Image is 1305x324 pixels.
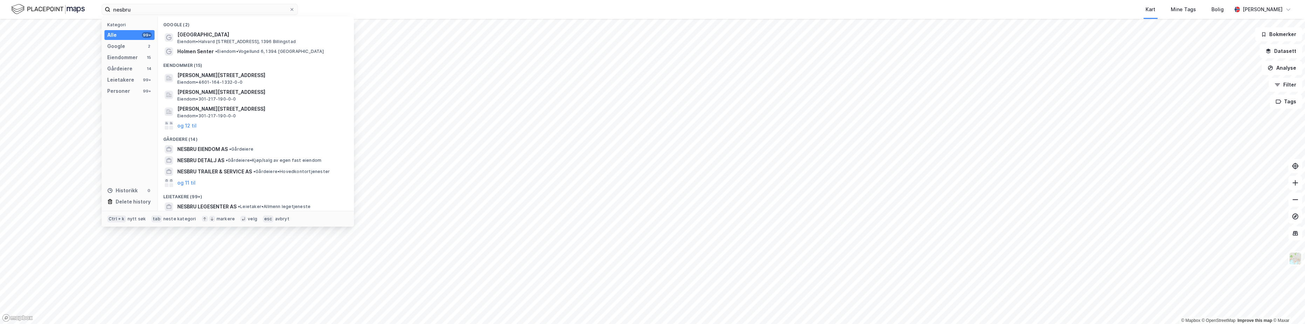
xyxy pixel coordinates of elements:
[146,43,152,49] div: 2
[2,314,33,322] a: Mapbox homepage
[158,16,354,29] div: Google (2)
[177,156,224,165] span: NESBRU DETALJ AS
[177,202,237,211] span: NESBRU LEGESENTER AS
[151,215,162,222] div: tab
[158,131,354,144] div: Gårdeiere (14)
[107,42,125,50] div: Google
[215,49,324,54] span: Eiendom • Vogellund 6, 1394 [GEOGRAPHIC_DATA]
[226,158,228,163] span: •
[177,71,346,80] span: [PERSON_NAME][STREET_ADDRESS]
[107,215,126,222] div: Ctrl + k
[177,47,214,56] span: Holmen Senter
[142,77,152,83] div: 99+
[116,198,151,206] div: Delete history
[238,204,240,209] span: •
[146,188,152,193] div: 0
[146,66,152,71] div: 14
[263,215,274,222] div: esc
[142,88,152,94] div: 99+
[1289,252,1302,265] img: Z
[177,167,252,176] span: NESBRU TRAILER & SERVICE AS
[1269,78,1302,92] button: Filter
[226,158,321,163] span: Gårdeiere • Kjøp/salg av egen fast eiendom
[229,146,231,152] span: •
[146,55,152,60] div: 15
[275,216,289,222] div: avbryt
[107,22,155,27] div: Kategori
[177,113,236,119] span: Eiendom • 301-217-190-0-0
[1270,290,1305,324] iframe: Chat Widget
[177,39,296,44] span: Eiendom • Halvard [STREET_ADDRESS], 1396 Billingstad
[177,30,346,39] span: [GEOGRAPHIC_DATA]
[107,87,130,95] div: Personer
[11,3,85,15] img: logo.f888ab2527a4732fd821a326f86c7f29.svg
[177,121,197,130] button: og 12 til
[177,105,346,113] span: [PERSON_NAME][STREET_ADDRESS]
[1211,5,1224,14] div: Bolig
[253,169,255,174] span: •
[128,216,146,222] div: nytt søk
[177,96,236,102] span: Eiendom • 301-217-190-0-0
[1202,318,1236,323] a: OpenStreetMap
[229,146,253,152] span: Gårdeiere
[1270,95,1302,109] button: Tags
[177,145,228,153] span: NESBRU EIENDOM AS
[107,64,132,73] div: Gårdeiere
[107,186,138,195] div: Historikk
[163,216,196,222] div: neste kategori
[107,53,138,62] div: Eiendommer
[1171,5,1196,14] div: Mine Tags
[1181,318,1200,323] a: Mapbox
[1255,27,1302,41] button: Bokmerker
[158,188,354,201] div: Leietakere (99+)
[1262,61,1302,75] button: Analyse
[238,204,310,209] span: Leietaker • Allmenn legetjeneste
[217,216,235,222] div: markere
[1243,5,1283,14] div: [PERSON_NAME]
[107,76,134,84] div: Leietakere
[248,216,257,222] div: velg
[177,88,346,96] span: [PERSON_NAME][STREET_ADDRESS]
[177,80,242,85] span: Eiendom • 4601-164-1332-0-0
[107,31,117,39] div: Alle
[177,179,196,187] button: og 11 til
[1237,318,1272,323] a: Improve this map
[142,32,152,38] div: 99+
[253,169,330,174] span: Gårdeiere • Hovedkontortjenester
[1146,5,1155,14] div: Kart
[1259,44,1302,58] button: Datasett
[110,4,289,15] input: Søk på adresse, matrikkel, gårdeiere, leietakere eller personer
[158,57,354,70] div: Eiendommer (15)
[215,49,217,54] span: •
